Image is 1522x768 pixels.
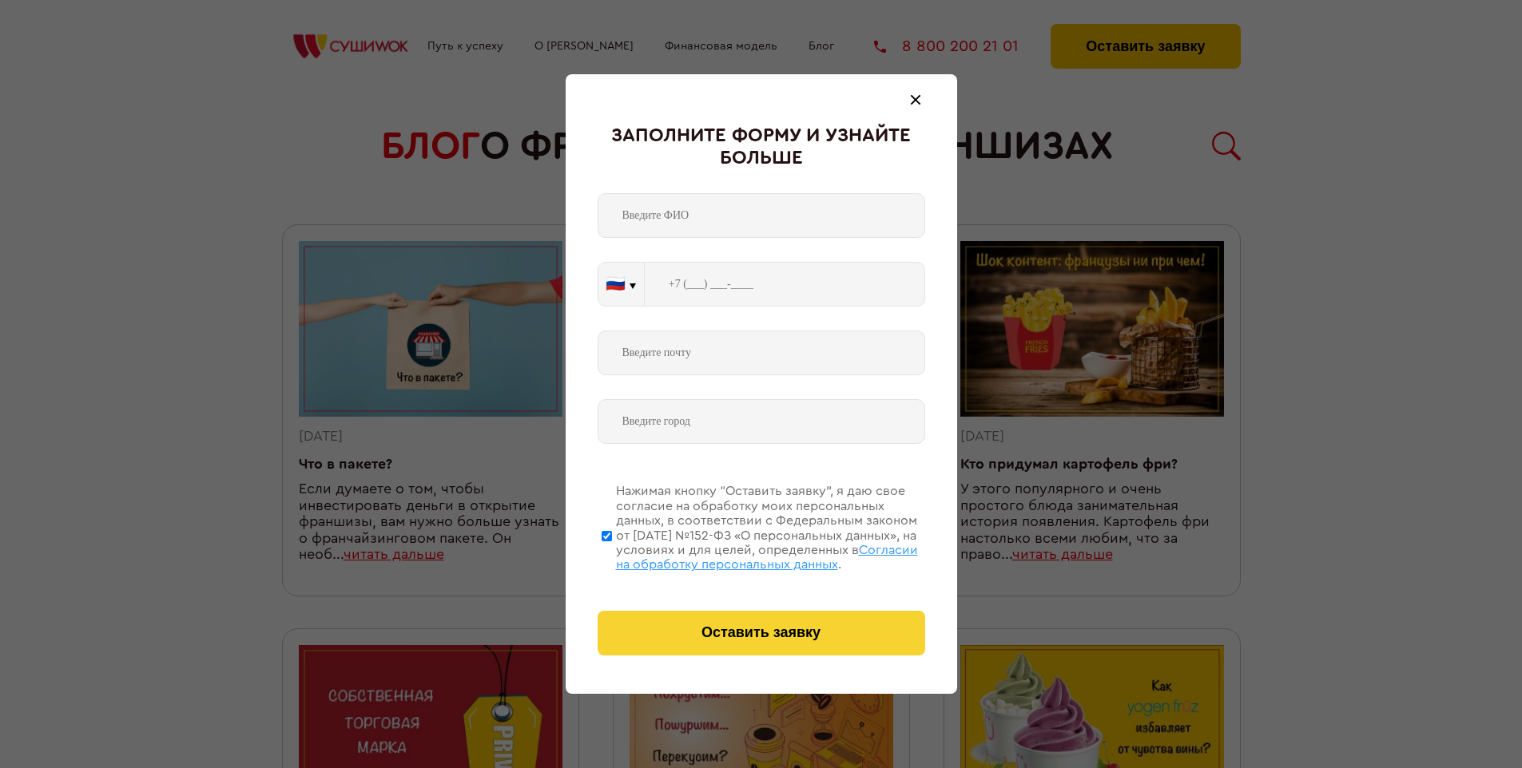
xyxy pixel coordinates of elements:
span: Согласии на обработку персональных данных [616,544,918,571]
button: Оставить заявку [598,611,925,655]
input: Введите город [598,399,925,444]
input: Введите ФИО [598,193,925,238]
button: 🇷🇺 [598,263,644,306]
div: Нажимая кнопку “Оставить заявку”, я даю свое согласие на обработку моих персональных данных, в со... [616,484,925,572]
div: Заполните форму и узнайте больше [598,125,925,169]
input: +7 (___) ___-____ [645,262,925,307]
input: Введите почту [598,331,925,375]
